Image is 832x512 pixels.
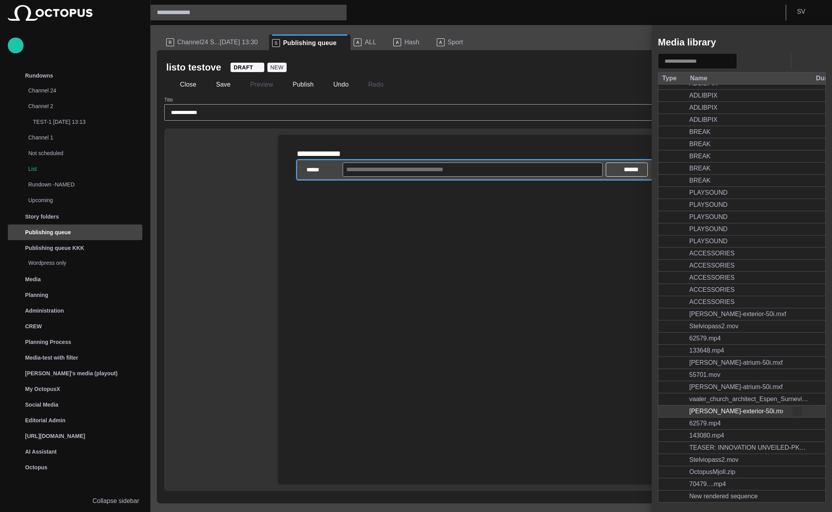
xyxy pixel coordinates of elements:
[689,176,710,185] div: BREAK
[689,249,735,258] div: ACCESSORIES
[689,395,809,403] div: vaaler_church_architect_Espen_Surnevik-50i.mxf
[689,201,728,209] div: PLAYSOUND
[689,91,718,100] div: ADLIBPIX
[689,419,721,428] div: 62579.mp4
[662,74,677,82] div: Type
[689,492,758,501] div: New rendered sequence
[689,286,735,294] div: ACCESSORIES
[689,358,783,367] div: Vaaler-church-atrium-50i.mxf
[689,103,718,112] div: ADLIBPIX
[689,443,809,452] div: TEASER: INNOVATION UNVEILED-PKG-mvarga-19-34-01
[689,213,728,221] div: PLAYSOUND
[649,269,661,291] div: Resize sidebar
[689,225,728,233] div: PLAYSOUND
[689,164,710,173] div: BREAK
[689,310,786,318] div: Vaaler-church-exterior-50i.mxf
[689,152,710,161] div: BREAK
[689,456,738,464] div: Stelviopass2.mov
[658,37,716,48] h2: Media library
[689,407,786,416] div: Vaaler-church-exterior-50i.mxf
[689,334,721,343] div: 62579.mp4
[689,128,710,136] div: BREAK
[689,383,783,391] div: Vaaler-church-atrium-50i.mxf
[689,480,726,488] div: 70479....mp4
[689,346,724,355] div: 133648.mp4
[689,237,728,246] div: PLAYSOUND
[689,371,720,379] div: 55701.mov
[690,74,707,82] div: Name
[689,298,735,306] div: ACCESSORIES
[689,273,735,282] div: ACCESSORIES
[689,261,735,270] div: ACCESSORIES
[689,116,718,124] div: ADLIBPIX
[689,322,738,331] div: Stelviopass2.mov
[689,431,724,440] div: 143080.mp4
[689,188,728,197] div: PLAYSOUND
[689,140,710,148] div: BREAK
[689,468,735,476] div: OctopusMjoll.zip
